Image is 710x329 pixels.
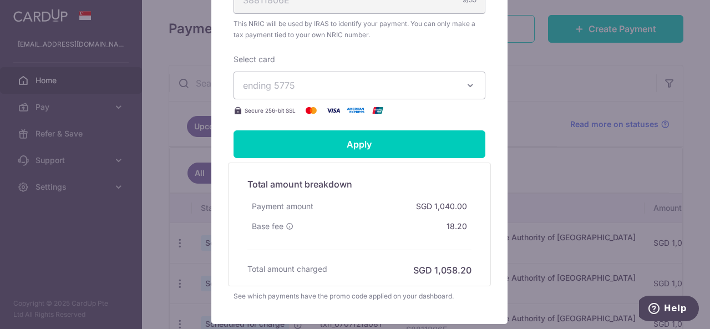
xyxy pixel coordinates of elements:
[247,264,327,275] h6: Total amount charged
[234,54,275,65] label: Select card
[243,80,295,91] span: ending 5775
[442,216,471,236] div: 18.20
[412,196,471,216] div: SGD 1,040.00
[344,104,367,117] img: American Express
[234,72,485,99] button: ending 5775
[234,130,485,158] input: Apply
[300,104,322,117] img: Mastercard
[234,291,485,302] div: See which payments have the promo code applied on your dashboard.
[247,178,471,191] h5: Total amount breakdown
[247,196,318,216] div: Payment amount
[639,296,699,323] iframe: Opens a widget where you can find more information
[322,104,344,117] img: Visa
[234,18,485,41] span: This NRIC will be used by IRAS to identify your payment. You can only make a tax payment tied to ...
[252,221,283,232] span: Base fee
[367,104,389,117] img: UnionPay
[413,264,471,277] h6: SGD 1,058.20
[245,106,296,115] span: Secure 256-bit SSL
